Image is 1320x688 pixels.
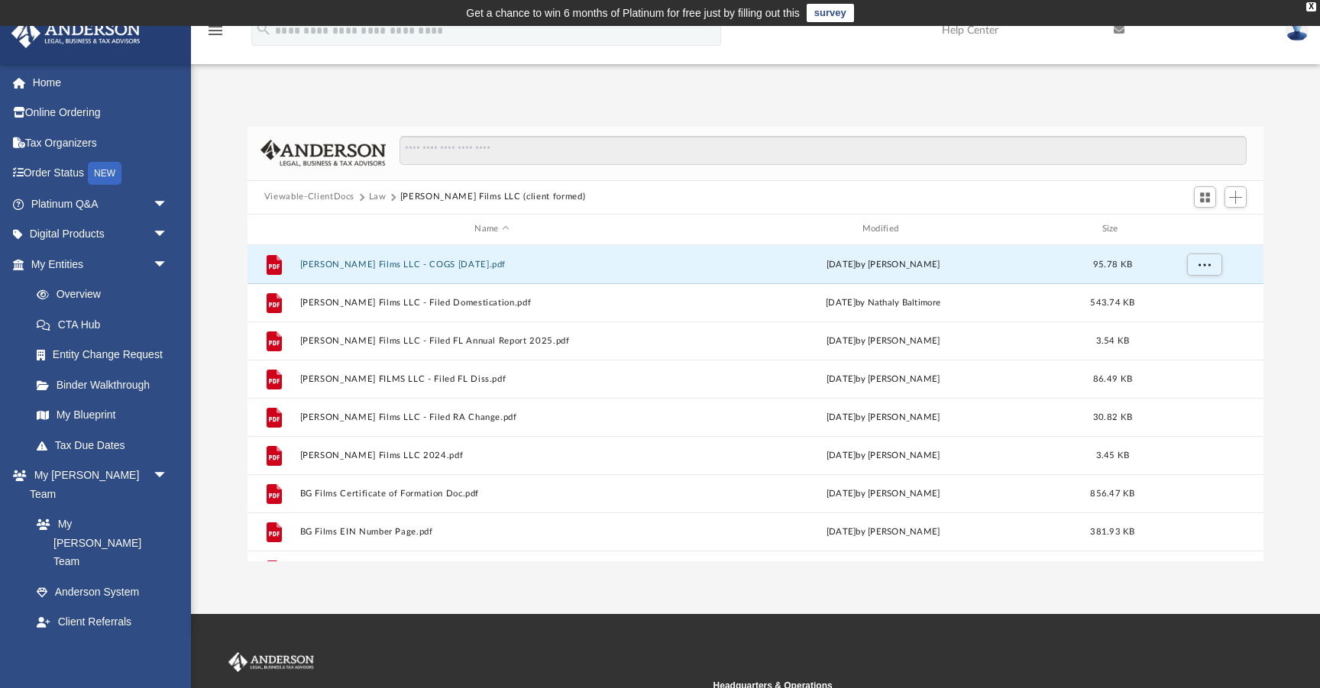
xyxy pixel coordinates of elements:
span: 3.45 KB [1095,451,1129,459]
span: 95.78 KB [1093,260,1132,268]
div: Get a chance to win 6 months of Platinum for free just by filling out this [466,4,800,22]
i: search [255,21,272,37]
div: [DATE] by Nathaly Baltimore [691,296,1075,309]
div: [DATE] by [PERSON_NAME] [691,410,1075,424]
span: 381.93 KB [1090,527,1134,535]
input: Search files and folders [400,136,1247,165]
button: [PERSON_NAME] FILMS LLC - Filed FL Diss.pdf [299,374,684,384]
a: Client Referrals [21,607,183,638]
div: grid [247,245,1263,562]
div: [DATE] by [PERSON_NAME] [691,334,1075,347]
a: Tax Organizers [11,128,191,158]
button: BG Films Certificate of Formation Doc.pdf [299,489,684,499]
span: 30.82 KB [1093,412,1132,421]
a: Platinum Q&Aarrow_drop_down [11,189,191,219]
div: [DATE] by [PERSON_NAME] [691,448,1075,462]
span: arrow_drop_down [153,249,183,280]
a: Anderson System [21,577,183,607]
a: My Entitiesarrow_drop_down [11,249,191,279]
a: Digital Productsarrow_drop_down [11,219,191,250]
a: My [PERSON_NAME] Teamarrow_drop_down [11,460,183,509]
button: BG Films EIN Number Page.pdf [299,527,684,537]
img: User Pic [1286,19,1309,41]
div: close [1306,2,1316,11]
a: Binder Walkthrough [21,370,191,400]
div: NEW [88,162,121,185]
div: [DATE] by [PERSON_NAME] [691,372,1075,386]
button: Add [1225,186,1247,208]
a: My Blueprint [21,400,183,431]
div: [DATE] by [PERSON_NAME] [691,525,1075,538]
button: [PERSON_NAME] Films LLC - COGS [DATE].pdf [299,260,684,270]
img: Anderson Advisors Platinum Portal [225,652,317,672]
button: [PERSON_NAME] Films LLC - Filed Domestication.pdf [299,298,684,308]
a: survey [807,4,854,22]
img: Anderson Advisors Platinum Portal [7,18,145,48]
button: [PERSON_NAME] Films LLC - Filed FL Annual Report 2025.pdf [299,336,684,346]
button: [PERSON_NAME] Films LLC - Filed RA Change.pdf [299,412,684,422]
div: Name [299,222,684,236]
a: menu [206,29,225,40]
div: Modified [691,222,1076,236]
div: Size [1082,222,1143,236]
a: Online Ordering [11,98,191,128]
a: Overview [21,279,191,310]
span: 3.54 KB [1095,336,1129,344]
span: arrow_drop_down [153,189,183,220]
span: arrow_drop_down [153,460,183,492]
span: 86.49 KB [1093,374,1132,383]
button: [PERSON_NAME] Films LLC (client formed) [400,190,585,204]
span: arrow_drop_down [153,219,183,250]
span: 856.47 KB [1090,489,1134,497]
a: Order StatusNEW [11,158,191,189]
div: id [254,222,293,236]
a: Home [11,67,191,98]
a: My [PERSON_NAME] Team [21,509,176,577]
div: id [1150,222,1257,236]
button: Viewable-ClientDocs [264,190,354,204]
button: [PERSON_NAME] Films LLC 2024.pdf [299,451,684,460]
button: More options [1186,253,1221,276]
div: [DATE] by [PERSON_NAME] [691,257,1075,271]
i: menu [206,21,225,40]
a: Tax Due Dates [21,430,191,460]
button: Law [369,190,387,204]
div: [DATE] by [PERSON_NAME] [691,486,1075,500]
a: Entity Change Request [21,340,191,370]
span: 543.74 KB [1090,298,1134,306]
button: Switch to Grid View [1194,186,1217,208]
a: CTA Hub [21,309,191,340]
